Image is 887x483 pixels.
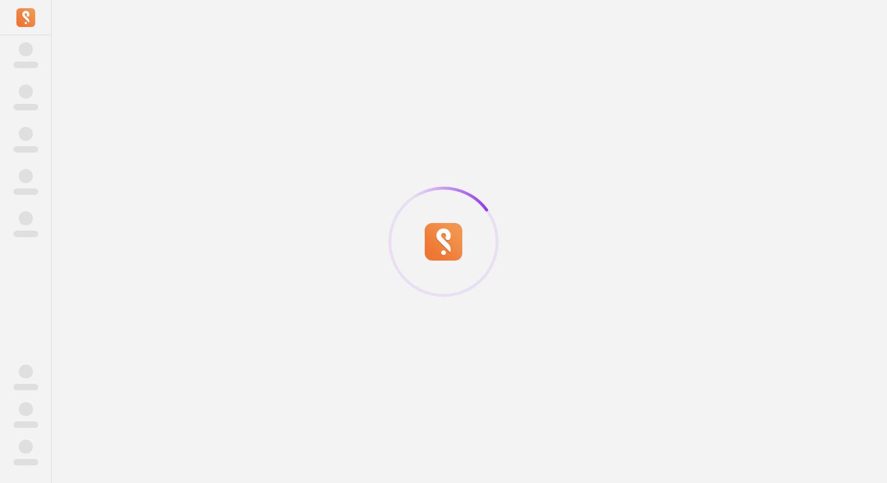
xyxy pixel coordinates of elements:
[13,188,38,195] span: ‌
[19,42,33,56] span: ‌
[13,421,38,428] span: ‌
[19,169,33,183] span: ‌
[13,146,38,153] span: ‌
[19,402,33,416] span: ‌
[13,231,38,237] span: ‌
[13,62,38,68] span: ‌
[19,440,33,454] span: ‌
[19,364,33,379] span: ‌
[19,85,33,99] span: ‌
[19,127,33,141] span: ‌
[13,459,38,465] span: ‌
[19,211,33,225] span: ‌
[13,104,38,110] span: ‌
[13,384,38,390] span: ‌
